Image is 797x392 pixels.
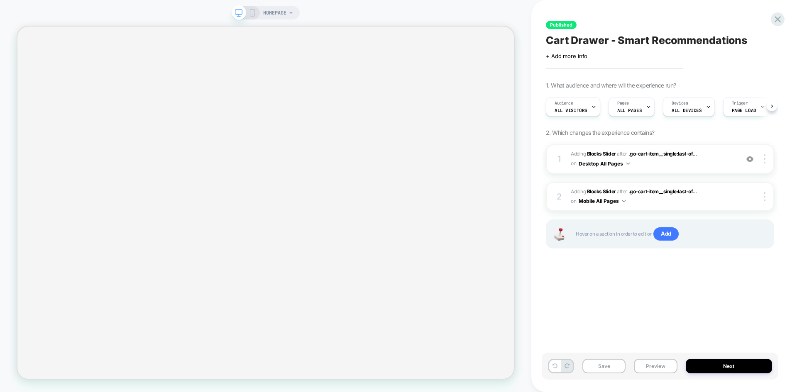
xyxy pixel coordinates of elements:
[551,228,567,241] img: Joystick
[546,82,676,89] span: 1. What audience and where will the experience run?
[571,188,616,195] span: Adding
[587,188,616,195] b: Blocks Slider
[746,156,753,163] img: crossed eye
[555,151,563,166] div: 1
[617,107,642,113] span: ALL PAGES
[672,100,688,106] span: Devices
[576,227,765,241] span: Hover on a section in order to edit or
[546,34,747,46] span: Cart Drawer - Smart Recommendations
[555,189,563,204] div: 2
[579,196,626,206] button: Mobile All Pages
[732,100,748,106] span: Trigger
[634,359,677,373] button: Preview
[571,159,576,168] span: on
[571,197,576,206] span: on
[571,151,616,157] span: Adding
[626,163,630,165] img: down arrow
[555,107,587,113] span: All Visitors
[263,6,286,19] span: HOMEPAGE
[546,53,587,59] span: + Add more info
[653,227,679,241] span: Add
[579,158,630,169] button: Desktop All Pages
[587,151,616,157] b: Blocks Slider
[628,151,697,157] span: .go-cart-item__single:last-of...
[732,107,756,113] span: Page Load
[546,21,577,29] span: Published
[617,188,627,195] span: AFTER
[617,151,627,157] span: AFTER
[686,359,773,373] button: Next
[617,100,629,106] span: Pages
[764,192,765,201] img: close
[555,100,573,106] span: Audience
[546,129,654,136] span: 2. Which changes the experience contains?
[582,359,626,373] button: Save
[628,188,697,195] span: .go-cart-item__single:last-of...
[672,107,702,113] span: ALL DEVICES
[764,154,765,163] img: close
[622,200,626,202] img: down arrow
